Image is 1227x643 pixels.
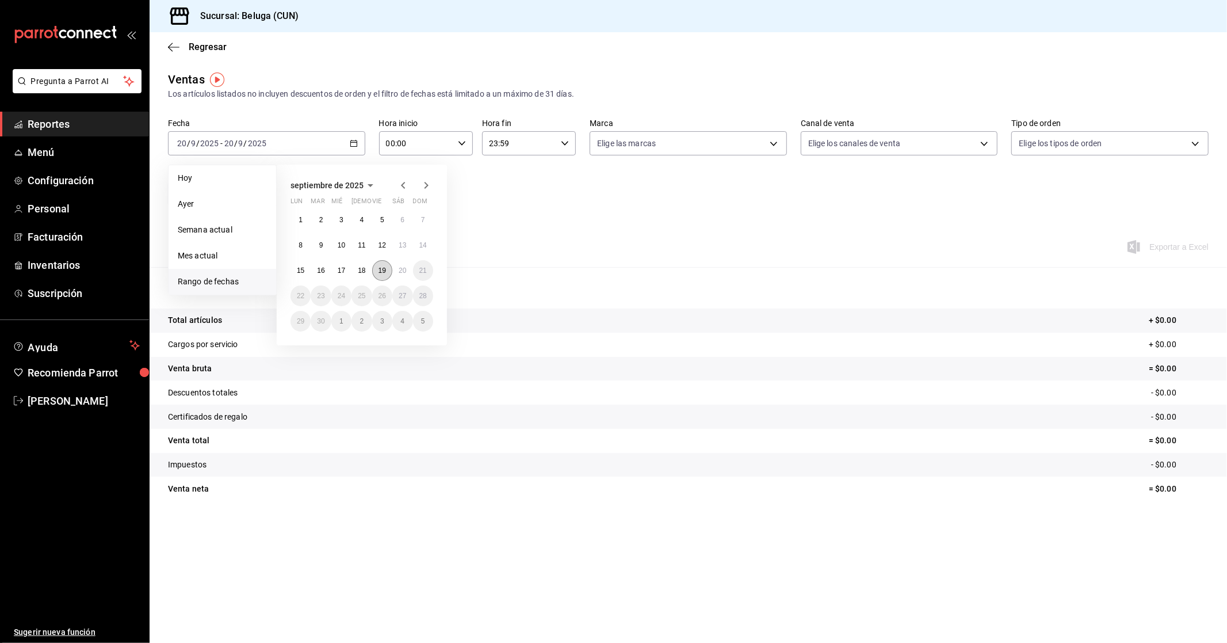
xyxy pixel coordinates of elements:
button: 23 de septiembre de 2025 [311,286,331,306]
span: Ayer [178,198,267,210]
button: 9 de septiembre de 2025 [311,235,331,256]
button: 10 de septiembre de 2025 [331,235,351,256]
button: 18 de septiembre de 2025 [351,260,372,281]
button: 27 de septiembre de 2025 [392,286,412,306]
button: 14 de septiembre de 2025 [413,235,433,256]
label: Hora inicio [379,120,473,128]
a: Pregunta a Parrot AI [8,83,142,96]
p: Venta bruta [168,363,212,375]
abbr: 24 de septiembre de 2025 [338,292,345,300]
button: 2 de octubre de 2025 [351,311,372,332]
abbr: 2 de septiembre de 2025 [319,216,323,224]
abbr: 9 de septiembre de 2025 [319,241,323,249]
label: Hora fin [482,120,576,128]
span: / [187,139,190,148]
abbr: domingo [413,197,427,210]
span: Configuración [28,173,140,188]
div: Los artículos listados no incluyen descuentos de orden y el filtro de fechas está limitado a un m... [168,88,1209,100]
button: 19 de septiembre de 2025 [372,260,392,281]
button: 24 de septiembre de 2025 [331,286,351,306]
abbr: 7 de septiembre de 2025 [421,216,425,224]
abbr: 26 de septiembre de 2025 [379,292,386,300]
button: 4 de octubre de 2025 [392,311,412,332]
button: 3 de octubre de 2025 [372,311,392,332]
span: Ayuda [28,338,125,352]
abbr: jueves [351,197,419,210]
label: Marca [590,120,787,128]
p: Total artículos [168,314,222,326]
abbr: 29 de septiembre de 2025 [297,317,304,325]
button: 16 de septiembre de 2025 [311,260,331,281]
span: / [244,139,247,148]
span: - [220,139,223,148]
button: 4 de septiembre de 2025 [351,210,372,230]
button: 26 de septiembre de 2025 [372,286,392,306]
span: Recomienda Parrot [28,365,140,381]
span: Elige los tipos de orden [1019,138,1102,149]
button: 30 de septiembre de 2025 [311,311,331,332]
abbr: 1 de octubre de 2025 [339,317,343,325]
abbr: 14 de septiembre de 2025 [419,241,427,249]
input: -- [190,139,196,148]
button: 8 de septiembre de 2025 [290,235,311,256]
p: = $0.00 [1149,435,1209,447]
button: 5 de octubre de 2025 [413,311,433,332]
button: 7 de septiembre de 2025 [413,210,433,230]
abbr: 23 de septiembre de 2025 [317,292,324,300]
button: Pregunta a Parrot AI [13,69,142,93]
abbr: 27 de septiembre de 2025 [399,292,406,300]
abbr: 5 de octubre de 2025 [421,317,425,325]
button: 29 de septiembre de 2025 [290,311,311,332]
abbr: 13 de septiembre de 2025 [399,241,406,249]
span: Regresar [189,41,227,52]
span: Personal [28,201,140,216]
abbr: 17 de septiembre de 2025 [338,267,345,275]
button: septiembre de 2025 [290,178,377,192]
abbr: sábado [392,197,404,210]
abbr: 4 de septiembre de 2025 [360,216,364,224]
img: Tooltip marker [210,73,224,87]
button: 12 de septiembre de 2025 [372,235,392,256]
span: Elige los canales de venta [808,138,900,149]
button: 22 de septiembre de 2025 [290,286,311,306]
abbr: 5 de septiembre de 2025 [380,216,384,224]
span: Inventarios [28,257,140,273]
span: Elige las marcas [597,138,656,149]
button: 3 de septiembre de 2025 [331,210,351,230]
h3: Sucursal: Beluga (CUN) [191,9,299,23]
p: Certificados de regalo [168,411,247,423]
div: Ventas [168,71,205,88]
abbr: 15 de septiembre de 2025 [297,267,304,275]
p: Venta total [168,435,209,447]
abbr: 25 de septiembre de 2025 [358,292,365,300]
p: - $0.00 [1151,387,1209,399]
p: Resumen [168,281,1209,295]
label: Canal de venta [801,120,998,128]
span: Menú [28,144,140,160]
input: -- [224,139,234,148]
p: Descuentos totales [168,387,238,399]
abbr: 6 de septiembre de 2025 [400,216,404,224]
abbr: 11 de septiembre de 2025 [358,241,365,249]
abbr: 1 de septiembre de 2025 [299,216,303,224]
span: Hoy [178,172,267,184]
p: Cargos por servicio [168,338,238,351]
button: 2 de septiembre de 2025 [311,210,331,230]
span: Reportes [28,116,140,132]
span: Facturación [28,229,140,245]
abbr: lunes [290,197,303,210]
span: / [234,139,238,148]
abbr: 18 de septiembre de 2025 [358,267,365,275]
abbr: 16 de septiembre de 2025 [317,267,324,275]
abbr: 12 de septiembre de 2025 [379,241,386,249]
button: 11 de septiembre de 2025 [351,235,372,256]
span: [PERSON_NAME] [28,393,140,409]
button: Regresar [168,41,227,52]
button: 15 de septiembre de 2025 [290,260,311,281]
p: Venta neta [168,483,209,495]
abbr: 3 de septiembre de 2025 [339,216,343,224]
abbr: miércoles [331,197,342,210]
span: Pregunta a Parrot AI [31,75,124,87]
p: - $0.00 [1151,411,1209,423]
abbr: martes [311,197,324,210]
